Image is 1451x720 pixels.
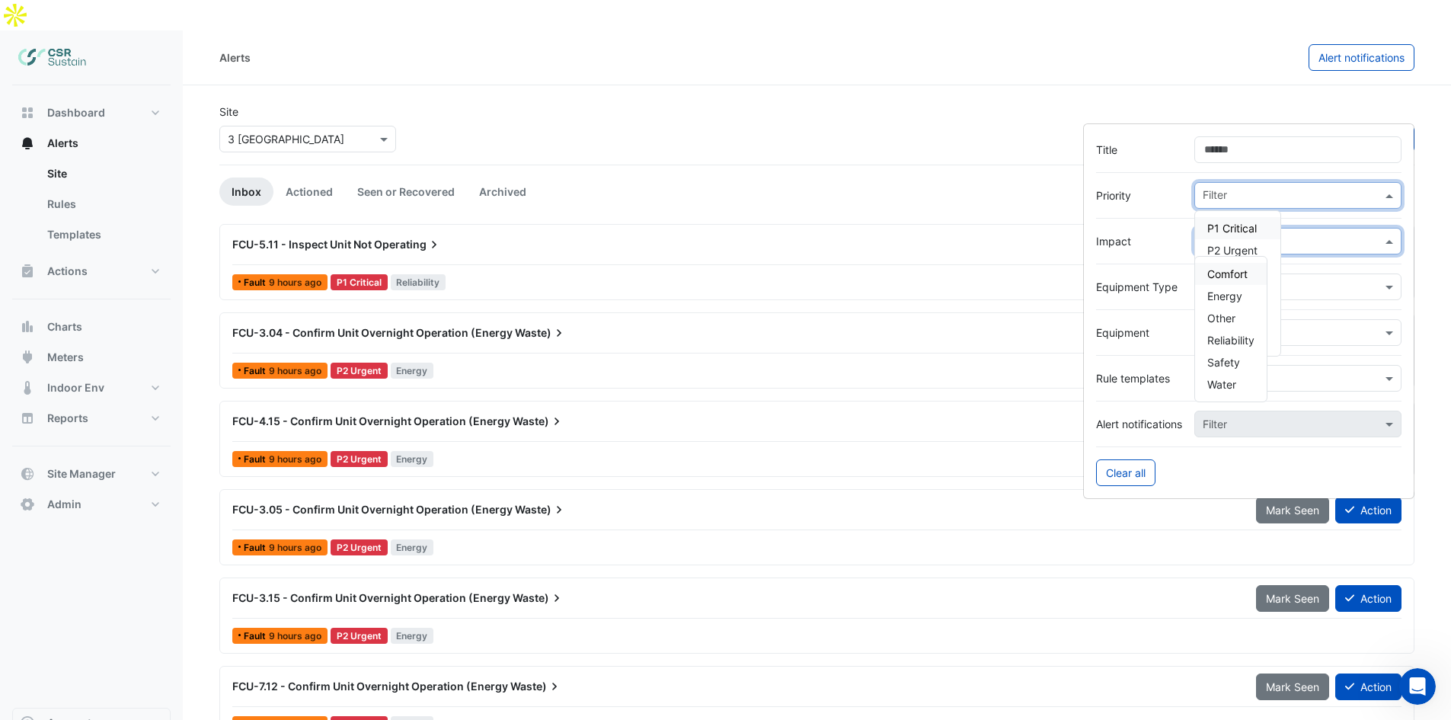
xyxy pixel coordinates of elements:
[269,453,321,465] span: Mon 08-Sep-2025 04:15 BST
[513,414,564,429] span: Waste)
[20,319,35,334] app-icon: Charts
[1200,187,1227,206] div: Filter
[35,158,171,189] a: Site
[20,136,35,151] app-icon: Alerts
[244,455,269,464] span: Fault
[1096,187,1182,203] label: Priority
[232,238,372,251] span: FCU-5.11 - Inspect Unit Not
[12,403,171,434] button: Reports
[391,628,434,644] span: Energy
[12,312,171,342] button: Charts
[232,414,510,427] span: FCU-4.15 - Confirm Unit Overnight Operation (Energy
[47,350,84,365] span: Meters
[244,366,269,376] span: Fault
[391,539,434,555] span: Energy
[244,632,269,641] span: Fault
[510,679,562,694] span: Waste)
[1309,44,1414,71] button: Alert notifications
[391,363,434,379] span: Energy
[1096,416,1182,432] label: Alert notifications
[1096,233,1182,249] label: Impact
[331,539,388,555] div: P2 Urgent
[20,497,35,512] app-icon: Admin
[12,98,171,128] button: Dashboard
[35,189,171,219] a: Rules
[232,591,510,604] span: FCU-3.15 - Confirm Unit Overnight Operation (Energy
[12,459,171,489] button: Site Manager
[1207,290,1242,302] span: Energy
[12,158,171,256] div: Alerts
[273,178,345,206] a: Actioned
[1266,592,1319,605] span: Mark Seen
[391,451,434,467] span: Energy
[331,451,388,467] div: P2 Urgent
[232,326,513,339] span: FCU-3.04 - Confirm Unit Overnight Operation (Energy
[1194,256,1267,402] ng-dropdown-panel: Options list
[20,105,35,120] app-icon: Dashboard
[374,237,442,252] span: Operating
[1207,244,1258,257] span: P2 Urgent
[47,105,105,120] span: Dashboard
[1096,370,1182,386] label: Rule templates
[1256,585,1329,612] button: Mark Seen
[47,136,78,151] span: Alerts
[1207,378,1236,391] span: Water
[1207,267,1248,280] span: Comfort
[20,350,35,365] app-icon: Meters
[1207,312,1235,325] span: Other
[1256,497,1329,523] button: Mark Seen
[345,178,467,206] a: Seen or Recovered
[1207,222,1257,235] span: P1 Critical
[1207,334,1254,347] span: Reliability
[47,319,82,334] span: Charts
[1096,459,1155,486] button: Clear all
[515,502,567,517] span: Waste)
[1096,325,1182,341] label: Equipment
[1194,210,1281,357] ng-dropdown-panel: Options list
[20,466,35,482] app-icon: Site Manager
[1096,279,1182,295] label: Equipment Type
[47,497,81,512] span: Admin
[12,128,171,158] button: Alerts
[47,466,116,482] span: Site Manager
[18,43,87,73] img: Company Logo
[244,543,269,552] span: Fault
[269,630,321,642] span: Mon 08-Sep-2025 04:15 BST
[1266,680,1319,693] span: Mark Seen
[269,365,321,376] span: Mon 08-Sep-2025 04:15 BST
[513,590,564,606] span: Waste)
[47,411,88,426] span: Reports
[219,178,273,206] a: Inbox
[20,264,35,279] app-icon: Actions
[1207,356,1240,369] span: Safety
[391,274,446,290] span: Reliability
[232,503,513,516] span: FCU-3.05 - Confirm Unit Overnight Operation (Energy
[232,680,508,693] span: FCU-7.12 - Confirm Unit Overnight Operation (Energy
[1256,674,1329,700] button: Mark Seen
[1335,497,1401,523] button: Action
[1335,585,1401,612] button: Action
[1335,674,1401,700] button: Action
[12,342,171,373] button: Meters
[12,373,171,403] button: Indoor Env
[331,274,388,290] div: P1 Critical
[244,278,269,287] span: Fault
[35,219,171,250] a: Templates
[47,380,104,395] span: Indoor Env
[1266,504,1319,517] span: Mark Seen
[269,542,321,553] span: Mon 08-Sep-2025 04:15 BST
[1096,142,1182,158] label: Title
[20,411,35,426] app-icon: Reports
[331,363,388,379] div: P2 Urgent
[47,264,88,279] span: Actions
[12,489,171,520] button: Admin
[269,277,321,288] span: Mon 08-Sep-2025 04:15 BST
[331,628,388,644] div: P2 Urgent
[219,50,251,66] div: Alerts
[1318,51,1405,64] span: Alert notifications
[515,325,567,341] span: Waste)
[1399,668,1436,705] iframe: Intercom live chat
[20,380,35,395] app-icon: Indoor Env
[219,104,238,120] label: Site
[12,256,171,286] button: Actions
